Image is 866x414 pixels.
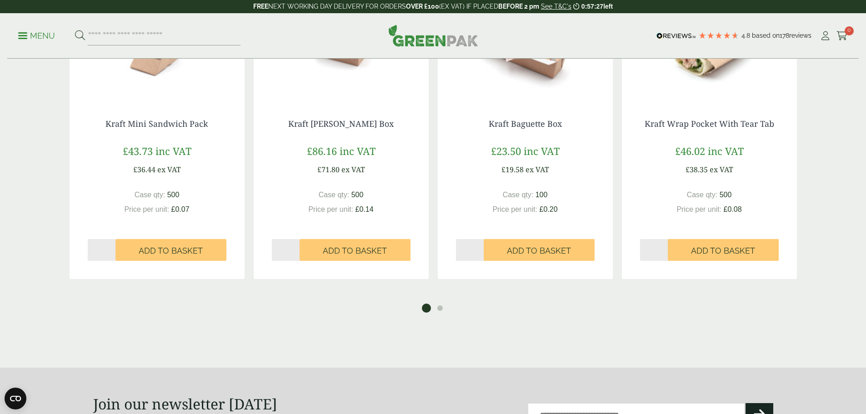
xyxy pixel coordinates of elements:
span: ex VAT [157,165,181,175]
span: £ [686,165,690,175]
img: REVIEWS.io [656,33,696,39]
strong: OVER £100 [406,3,439,10]
span: ex VAT [710,165,733,175]
span: 4.8 [741,32,752,39]
bdi: 43.73 [123,144,153,158]
strong: BEFORE 2 pm [498,3,539,10]
span: Price per unit: [492,205,537,213]
bdi: 38.35 [686,165,708,175]
strong: FREE [253,3,268,10]
span: £ [317,165,321,175]
button: Add to Basket [484,239,595,261]
strong: Join our newsletter [DATE] [93,394,277,414]
a: Kraft Wrap Pocket With Tear Tab [645,118,774,129]
span: Case qty: [503,191,534,199]
span: 100 [536,191,548,199]
span: inc VAT [708,144,744,158]
bdi: 19.58 [501,165,524,175]
span: Price per unit: [308,205,353,213]
button: Add to Basket [115,239,226,261]
span: £ [307,144,312,158]
span: Case qty: [135,191,165,199]
span: £ [355,205,360,213]
bdi: 46.02 [675,144,705,158]
span: reviews [789,32,811,39]
span: Case qty: [687,191,718,199]
bdi: 71.80 [317,165,340,175]
span: 178 [780,32,789,39]
bdi: 36.44 [133,165,155,175]
span: Add to Basket [323,246,387,256]
span: Add to Basket [691,246,755,256]
bdi: 0.14 [355,205,374,213]
span: £ [724,205,728,213]
a: Kraft [PERSON_NAME] Box [288,118,394,129]
span: 0:57:27 [581,3,603,10]
span: inc VAT [155,144,191,158]
span: ex VAT [341,165,365,175]
span: £ [133,165,137,175]
img: GreenPak Supplies [388,25,478,46]
span: Add to Basket [507,246,571,256]
span: Based on [752,32,780,39]
button: Add to Basket [300,239,410,261]
span: Price per unit: [676,205,721,213]
a: Menu [18,30,55,40]
span: £ [501,165,506,175]
bdi: 0.20 [540,205,558,213]
span: Add to Basket [139,246,203,256]
p: Menu [18,30,55,41]
a: See T&C's [541,3,571,10]
bdi: 23.50 [491,144,521,158]
button: Add to Basket [668,239,779,261]
span: £ [540,205,544,213]
bdi: 0.07 [171,205,190,213]
span: £ [491,144,496,158]
span: 500 [167,191,180,199]
span: inc VAT [340,144,375,158]
button: Open CMP widget [5,388,26,409]
span: 0 [845,26,854,35]
div: 4.78 Stars [698,31,739,40]
span: ex VAT [526,165,549,175]
button: 2 of 2 [436,304,445,313]
span: £ [123,144,128,158]
a: Kraft Baguette Box [489,118,562,129]
span: 500 [351,191,364,199]
span: left [603,3,613,10]
span: £ [675,144,681,158]
span: inc VAT [524,144,560,158]
bdi: 0.08 [724,205,742,213]
i: My Account [820,31,831,40]
a: Kraft Mini Sandwich Pack [105,118,208,129]
a: 0 [836,29,848,43]
span: 500 [720,191,732,199]
i: Cart [836,31,848,40]
span: Case qty: [319,191,350,199]
button: 1 of 2 [422,304,431,313]
span: £ [171,205,175,213]
bdi: 86.16 [307,144,337,158]
span: Price per unit: [124,205,169,213]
